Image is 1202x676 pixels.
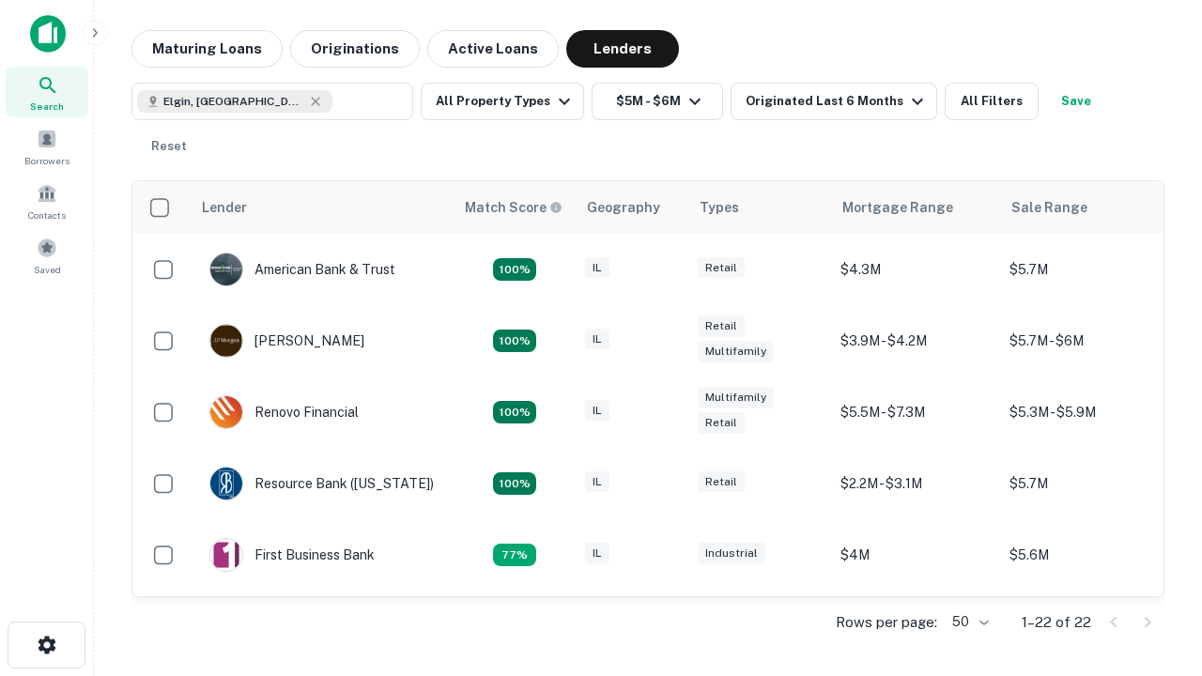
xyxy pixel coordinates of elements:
div: Renovo Financial [209,395,359,429]
td: $5.7M [1000,448,1169,519]
span: Saved [34,262,61,277]
div: Sale Range [1011,196,1087,219]
div: Types [700,196,739,219]
button: Lenders [566,30,679,68]
div: IL [585,471,609,493]
div: Multifamily [698,387,774,408]
div: Matching Properties: 7, hasApolloMatch: undefined [493,258,536,281]
td: $5.3M - $5.9M [1000,376,1169,448]
td: $5.5M - $7.3M [831,376,1000,448]
button: Maturing Loans [131,30,283,68]
p: Rows per page: [836,611,937,634]
img: picture [210,253,242,285]
th: Types [688,181,831,234]
td: $3.9M - $4.2M [831,305,1000,376]
button: Originations [290,30,420,68]
img: picture [210,396,242,428]
a: Saved [6,230,88,281]
div: Industrial [698,543,765,564]
div: Retail [698,412,745,434]
div: Matching Properties: 4, hasApolloMatch: undefined [493,401,536,423]
div: Retail [698,315,745,337]
div: IL [585,543,609,564]
img: capitalize-icon.png [30,15,66,53]
div: Geography [587,196,660,219]
div: 50 [945,608,992,636]
button: Reset [139,128,199,165]
iframe: Chat Widget [1108,526,1202,616]
span: Contacts [28,207,66,223]
a: Contacts [6,176,88,226]
div: Retail [698,471,745,493]
div: IL [585,400,609,422]
div: [PERSON_NAME] [209,324,364,358]
p: 1–22 of 22 [1022,611,1091,634]
div: IL [585,257,609,279]
div: Matching Properties: 4, hasApolloMatch: undefined [493,472,536,495]
button: $5M - $6M [592,83,723,120]
div: Capitalize uses an advanced AI algorithm to match your search with the best lender. The match sco... [465,197,562,218]
td: $3.1M [831,591,1000,662]
div: Originated Last 6 Months [746,90,929,113]
div: Resource Bank ([US_STATE]) [209,467,434,500]
button: All Filters [945,83,1039,120]
div: Matching Properties: 4, hasApolloMatch: undefined [493,330,536,352]
th: Mortgage Range [831,181,1000,234]
th: Sale Range [1000,181,1169,234]
button: Originated Last 6 Months [731,83,937,120]
img: picture [210,325,242,357]
th: Capitalize uses an advanced AI algorithm to match your search with the best lender. The match sco... [454,181,576,234]
td: $5.6M [1000,519,1169,591]
a: Search [6,67,88,117]
span: Borrowers [24,153,69,168]
td: $5.7M - $6M [1000,305,1169,376]
span: Elgin, [GEOGRAPHIC_DATA], [GEOGRAPHIC_DATA] [163,93,304,110]
img: picture [210,539,242,571]
div: Retail [698,257,745,279]
div: American Bank & Trust [209,253,395,286]
div: Mortgage Range [842,196,953,219]
div: Matching Properties: 3, hasApolloMatch: undefined [493,544,536,566]
td: $5.1M [1000,591,1169,662]
img: picture [210,468,242,499]
div: Multifamily [698,341,774,362]
th: Lender [191,181,454,234]
span: Search [30,99,64,114]
h6: Match Score [465,197,559,218]
div: IL [585,329,609,350]
button: Save your search to get updates of matches that match your search criteria. [1046,83,1106,120]
td: $4M [831,519,1000,591]
th: Geography [576,181,688,234]
td: $5.7M [1000,234,1169,305]
td: $4.3M [831,234,1000,305]
button: All Property Types [421,83,584,120]
div: Lender [202,196,247,219]
td: $2.2M - $3.1M [831,448,1000,519]
a: Borrowers [6,121,88,172]
button: Active Loans [427,30,559,68]
div: First Business Bank [209,538,375,572]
